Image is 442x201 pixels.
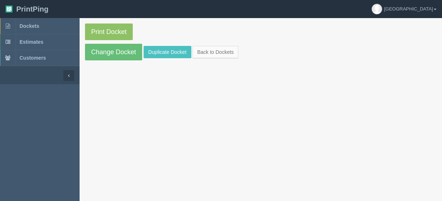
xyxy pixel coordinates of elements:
[372,4,382,14] img: avatar_default-7531ab5dedf162e01f1e0bb0964e6a185e93c5c22dfe317fb01d7f8cd2b1632c.jpg
[85,44,142,60] a: Change Docket
[85,23,133,40] a: Print Docket
[20,55,46,61] span: Customers
[20,39,43,45] span: Estimates
[20,23,39,29] span: Dockets
[144,46,191,58] a: Duplicate Docket
[192,46,238,58] a: Back to Dockets
[5,5,13,13] img: logo-3e63b451c926e2ac314895c53de4908e5d424f24456219fb08d385ab2e579770.png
